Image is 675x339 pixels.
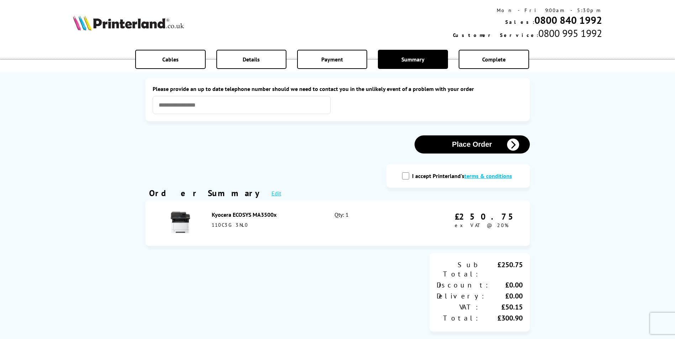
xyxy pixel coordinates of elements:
div: £300.90 [480,313,523,323]
span: Customer Service: [453,32,538,38]
div: Sub Total: [437,260,480,279]
div: Discount: [437,280,490,290]
div: Mon - Fri 9:00am - 5:30pm [453,7,602,14]
span: 0800 995 1992 [538,27,602,40]
div: Delivery: [437,291,486,301]
span: Sales: [505,19,534,25]
span: Payment [321,56,343,63]
a: modal_tc [464,172,512,179]
div: £0.00 [486,291,523,301]
div: Kyocera ECOSYS MA3500x [212,211,319,218]
img: Kyocera ECOSYS MA3500x [168,210,193,235]
div: Total: [437,313,480,323]
div: Order Summary [149,188,264,199]
div: VAT: [437,302,480,312]
label: I accept Printerland's [412,172,516,179]
div: 110C3G3NL0 [212,222,319,228]
div: £0.00 [490,280,523,290]
button: Place Order [415,135,530,154]
div: £50.15 [480,302,523,312]
div: Qty: 1 [334,211,408,235]
span: Cables [162,56,179,63]
span: Details [243,56,260,63]
span: ex VAT @ 20% [455,222,508,228]
span: Complete [482,56,506,63]
label: Please provide an up to date telephone number should we need to contact you in the unlikely event... [153,85,523,92]
a: 0800 840 1992 [534,14,602,27]
span: Summary [401,56,424,63]
img: Printerland Logo [73,15,184,31]
div: £250.75 [480,260,523,279]
div: £250.75 [455,211,519,222]
a: Edit [271,190,281,197]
